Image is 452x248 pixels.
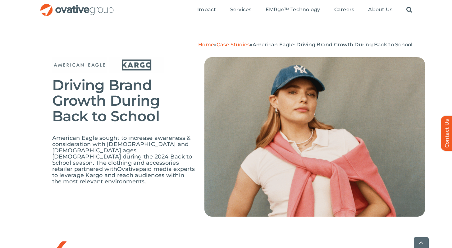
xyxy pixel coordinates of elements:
[253,42,413,48] span: American Eagle: Driving Brand Growth During Back to School
[52,166,195,185] span: paid media experts to leverage Kargo and reach audiences within the most relevant environments.
[368,7,392,13] a: About Us
[52,76,160,125] span: Driving Brand Growth During Back to School
[266,7,320,13] a: EMRge™ Technology
[109,57,164,73] img: Kargo
[198,42,214,48] a: Home
[197,7,216,13] a: Impact
[230,7,252,13] a: Services
[406,7,412,13] a: Search
[334,7,354,13] a: Careers
[117,166,139,172] span: Ovative
[198,42,412,48] span: » »
[204,57,425,217] img: American-Eagle-2.png
[217,42,250,48] a: Case Studies
[52,57,107,73] img: American Eagle
[52,135,192,172] span: American Eagle sought to increase awareness & consideration with [DEMOGRAPHIC_DATA] and [DEMOGRAP...
[40,3,114,9] a: OG_Full_horizontal_RGB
